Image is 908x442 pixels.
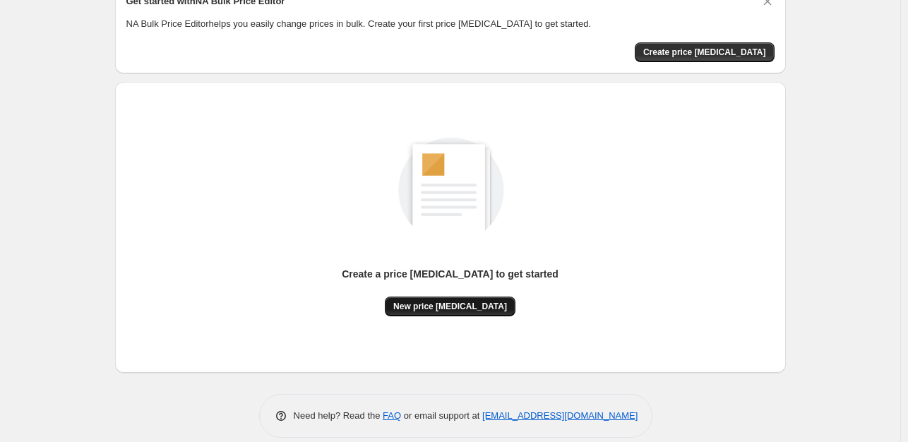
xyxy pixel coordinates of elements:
[383,410,401,421] a: FAQ
[482,410,638,421] a: [EMAIL_ADDRESS][DOMAIN_NAME]
[126,17,775,31] p: NA Bulk Price Editor helps you easily change prices in bulk. Create your first price [MEDICAL_DAT...
[643,47,766,58] span: Create price [MEDICAL_DATA]
[393,301,507,312] span: New price [MEDICAL_DATA]
[294,410,383,421] span: Need help? Read the
[385,297,515,316] button: New price [MEDICAL_DATA]
[342,267,558,281] p: Create a price [MEDICAL_DATA] to get started
[401,410,482,421] span: or email support at
[635,42,775,62] button: Create price change job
